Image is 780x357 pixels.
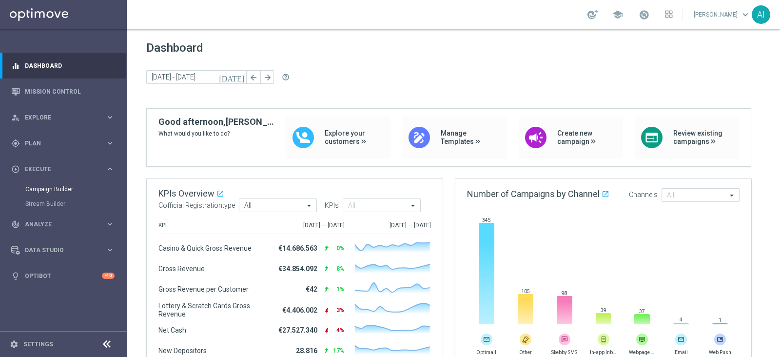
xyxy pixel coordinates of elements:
[10,340,19,349] i: settings
[612,9,623,20] span: school
[11,53,115,79] div: Dashboard
[25,221,105,227] span: Analyze
[25,200,101,208] a: Stream Builder
[11,113,105,122] div: Explore
[25,140,105,146] span: Plan
[105,164,115,174] i: keyboard_arrow_right
[25,166,105,172] span: Execute
[25,197,126,211] div: Stream Builder
[11,113,20,122] i: person_search
[11,220,115,228] button: track_changes Analyze keyboard_arrow_right
[11,61,20,70] i: equalizer
[11,62,115,70] button: equalizer Dashboard
[11,165,115,173] button: play_circle_outline Execute keyboard_arrow_right
[11,88,115,96] button: Mission Control
[693,7,752,22] a: [PERSON_NAME]keyboard_arrow_down
[752,5,770,24] div: AI
[11,165,20,174] i: play_circle_outline
[11,139,20,148] i: gps_fixed
[25,53,115,79] a: Dashboard
[25,247,105,253] span: Data Studio
[25,79,115,104] a: Mission Control
[11,114,115,121] button: person_search Explore keyboard_arrow_right
[105,139,115,148] i: keyboard_arrow_right
[11,220,105,229] div: Analyze
[105,113,115,122] i: keyboard_arrow_right
[102,273,115,279] div: +10
[11,139,105,148] div: Plan
[740,9,751,20] span: keyboard_arrow_down
[25,263,102,289] a: Optibot
[11,246,115,254] button: Data Studio keyboard_arrow_right
[25,115,105,120] span: Explore
[11,246,105,255] div: Data Studio
[11,139,115,147] button: gps_fixed Plan keyboard_arrow_right
[25,182,126,197] div: Campaign Builder
[11,272,115,280] button: lightbulb Optibot +10
[11,272,20,280] i: lightbulb
[11,220,20,229] i: track_changes
[11,165,105,174] div: Execute
[105,245,115,255] i: keyboard_arrow_right
[11,263,115,289] div: Optibot
[25,185,101,193] a: Campaign Builder
[105,219,115,229] i: keyboard_arrow_right
[11,79,115,104] div: Mission Control
[23,341,53,347] a: Settings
